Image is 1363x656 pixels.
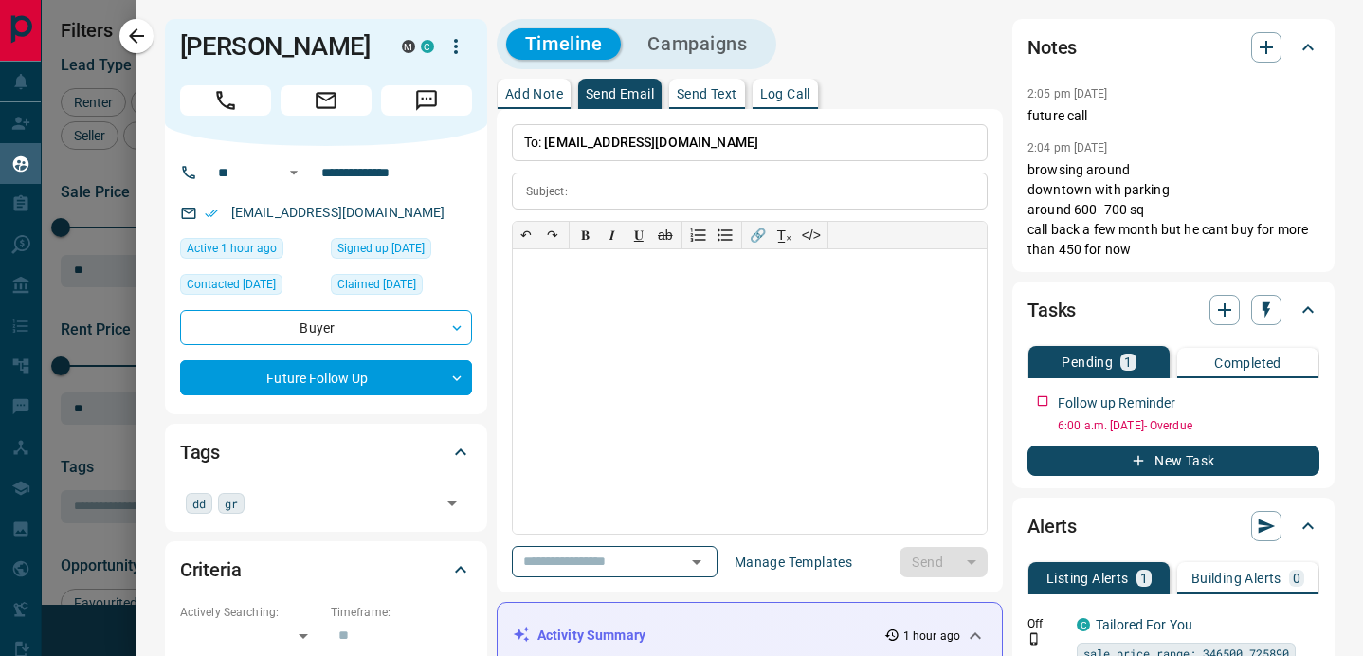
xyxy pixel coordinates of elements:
button: Open [683,549,710,575]
p: Building Alerts [1191,572,1281,585]
p: Timeframe: [331,604,472,621]
h2: Notes [1027,32,1077,63]
div: Sun Oct 12 2025 [180,238,321,264]
h2: Tasks [1027,295,1076,325]
p: 2:04 pm [DATE] [1027,141,1108,155]
p: To: [512,124,988,161]
div: Alerts [1027,503,1319,549]
div: condos.ca [1077,618,1090,631]
p: Log Call [760,87,810,100]
span: Email [281,85,372,116]
button: Campaigns [628,28,766,60]
button: Timeline [506,28,622,60]
button: 𝐁 [572,222,599,248]
p: 1 hour ago [903,628,960,645]
span: Active 1 hour ago [187,239,277,258]
p: 2:05 pm [DATE] [1027,87,1108,100]
p: 6:00 a.m. [DATE] - Overdue [1058,417,1319,434]
p: browsing around downtown with parking around 600- 700 sq call back a few month but he cant buy fo... [1027,160,1319,260]
div: Tags [180,429,472,475]
div: Sat Jul 20 2024 [331,274,472,301]
a: Tailored For You [1096,617,1192,632]
svg: Push Notification Only [1027,632,1041,646]
p: Pending [1062,355,1113,369]
span: Claimed [DATE] [337,275,416,294]
button: 🔗 [745,222,772,248]
button: T̲ₓ [772,222,798,248]
p: Add Note [505,87,563,100]
button: Numbered list [685,222,712,248]
button: 𝑰 [599,222,626,248]
span: Contacted [DATE] [187,275,276,294]
button: Manage Templates [723,547,863,577]
div: Buyer [180,310,472,345]
div: Future Follow Up [180,360,472,395]
p: Actively Searching: [180,604,321,621]
h1: [PERSON_NAME] [180,31,373,62]
div: condos.ca [421,40,434,53]
span: 𝐔 [634,228,644,243]
p: Off [1027,615,1065,632]
button: ↶ [513,222,539,248]
button: New Task [1027,446,1319,476]
p: future call [1027,106,1319,126]
button: 𝐔 [626,222,652,248]
button: Open [282,161,305,184]
p: Listing Alerts [1046,572,1129,585]
h2: Criteria [180,555,242,585]
div: Criteria [180,547,472,592]
button: Bullet list [712,222,738,248]
p: Subject: [526,183,568,200]
span: dd [192,494,206,513]
p: 0 [1293,572,1300,585]
button: ab [652,222,679,248]
div: Activity Summary1 hour ago [513,618,987,653]
button: Open [439,490,465,517]
span: Message [381,85,472,116]
div: Notes [1027,25,1319,70]
div: Tasks [1027,287,1319,333]
p: 1 [1140,572,1148,585]
button: ↷ [539,222,566,248]
button: </> [798,222,825,248]
span: Call [180,85,271,116]
div: split button [900,547,988,577]
h2: Tags [180,437,220,467]
p: Activity Summary [537,626,645,646]
s: ab [658,228,673,243]
p: Follow up Reminder [1058,393,1175,413]
p: Send Email [586,87,654,100]
h2: Alerts [1027,511,1077,541]
span: [EMAIL_ADDRESS][DOMAIN_NAME] [544,135,758,150]
a: [EMAIL_ADDRESS][DOMAIN_NAME] [231,205,445,220]
span: Signed up [DATE] [337,239,425,258]
div: Thu Jun 05 2025 [180,274,321,301]
div: mrloft.ca [402,40,415,53]
p: Completed [1214,356,1281,370]
div: Fri Jul 19 2024 [331,238,472,264]
p: 1 [1124,355,1132,369]
p: Send Text [677,87,737,100]
span: gr [225,494,238,513]
svg: Email Verified [205,207,218,220]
